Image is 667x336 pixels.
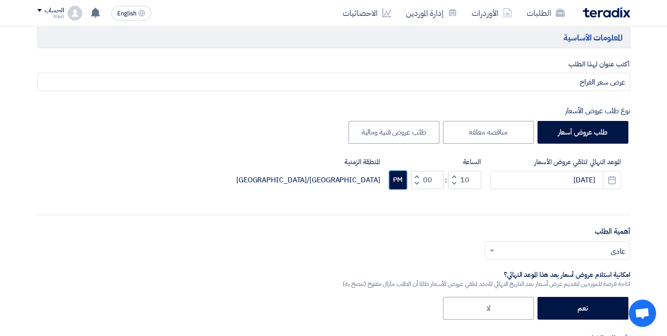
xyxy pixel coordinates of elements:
[538,121,628,144] label: طلب عروض أسعار
[348,121,439,144] label: طلب عروض فنية ومالية
[519,2,572,24] a: الطلبات
[490,171,621,189] input: سنة-شهر-يوم
[444,175,448,186] div: :
[343,271,630,280] div: امكانية استلام عروض أسعار بعد هذا الموعد النهائي؟
[37,59,630,70] label: أكتب عنوان لهذا الطلب
[37,14,64,19] div: Wael
[490,157,621,167] label: الموعد النهائي لتلقي عروض الأسعار
[37,27,630,48] h5: المعلومات الأساسية
[398,2,464,24] a: إدارة الموردين
[236,175,380,186] div: [GEOGRAPHIC_DATA]/[GEOGRAPHIC_DATA]
[117,10,136,17] span: English
[448,171,481,189] input: Hours
[389,171,407,189] button: PM
[236,157,380,167] label: المنطقة الزمنية
[411,171,444,189] input: Minutes
[443,297,534,320] label: لا
[111,6,151,20] button: English
[68,6,82,20] img: profile_test.png
[37,105,630,116] div: نوع طلب عروض الأسعار
[583,7,630,18] img: Teradix logo
[443,121,534,144] label: مناقصه مغلقه
[595,226,630,237] label: أهمية الطلب
[629,300,656,327] div: Open chat
[464,2,519,24] a: الأوردرات
[335,2,398,24] a: الاحصائيات
[37,73,630,91] input: مثال: طابعات ألوان, نظام إطفاء حريق, أجهزة كهربائية...
[389,157,481,167] label: الساعة
[538,297,628,320] label: نعم
[343,279,630,289] div: اتاحة فرصة للموردين لتقديم عرض أسعار بعد التاريخ النهائي المحدد لتلقي عروض الأسعار طالما أن الطلب...
[45,7,64,15] div: الحساب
